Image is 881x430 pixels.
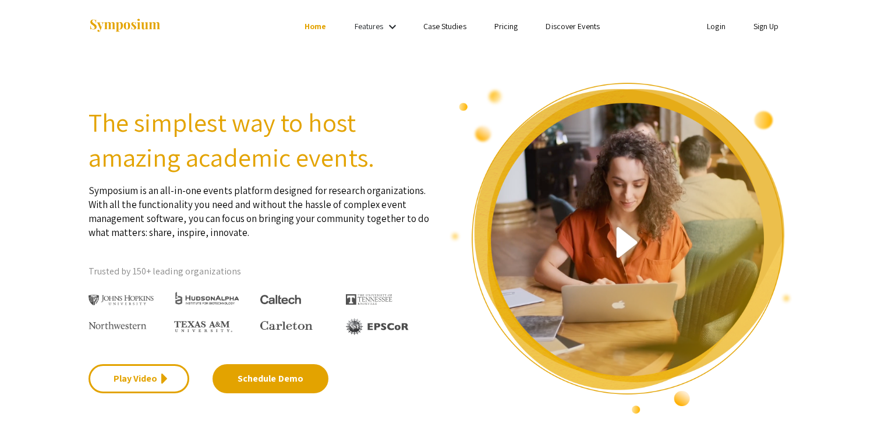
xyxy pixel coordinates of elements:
[89,364,189,393] a: Play Video
[89,105,432,175] h2: The simplest way to host amazing academic events.
[753,21,779,31] a: Sign Up
[89,295,154,306] img: Johns Hopkins University
[174,291,240,305] img: HudsonAlpha
[260,295,301,305] img: Caltech
[305,21,326,31] a: Home
[89,263,432,280] p: Trusted by 150+ leading organizations
[89,18,161,34] img: Symposium by ForagerOne
[346,294,392,305] img: The University of Tennessee
[355,21,384,31] a: Features
[89,322,147,329] img: Northwestern
[494,21,518,31] a: Pricing
[260,321,313,330] img: Carleton
[423,21,466,31] a: Case Studies
[385,20,399,34] mat-icon: Expand Features list
[450,82,793,415] img: video overview of Symposium
[346,318,410,335] img: EPSCOR
[707,21,726,31] a: Login
[213,364,328,393] a: Schedule Demo
[546,21,600,31] a: Discover Events
[174,321,232,333] img: Texas A&M University
[89,175,432,239] p: Symposium is an all-in-one events platform designed for research organizations. With all the func...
